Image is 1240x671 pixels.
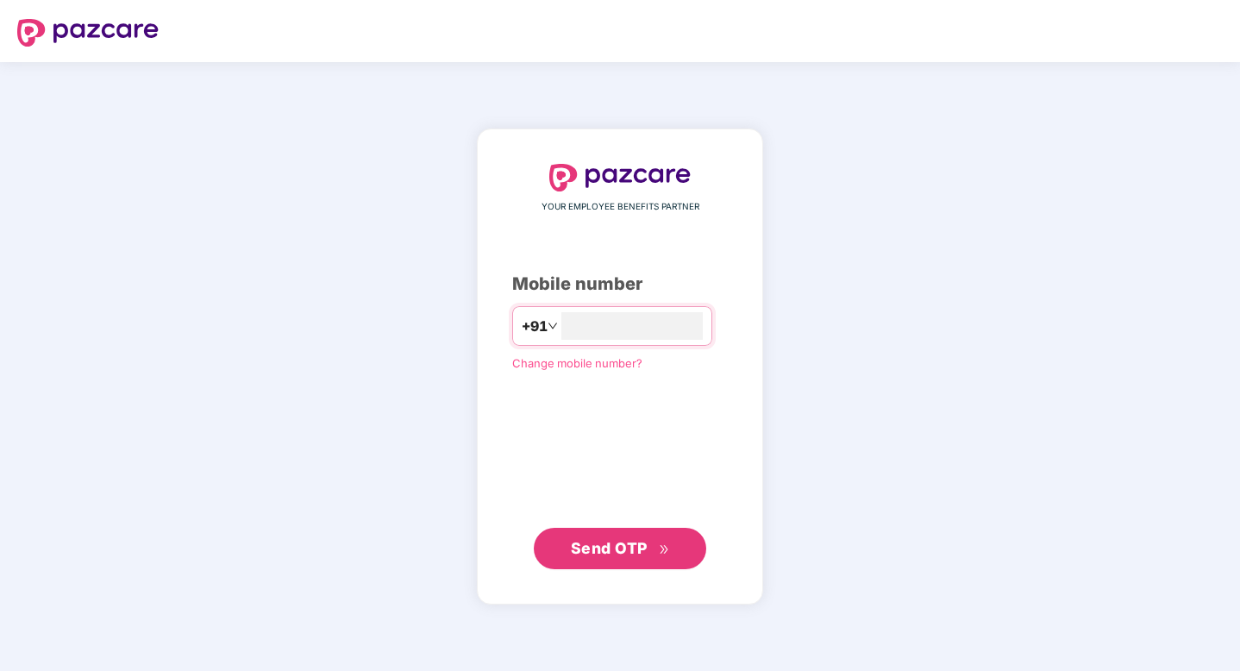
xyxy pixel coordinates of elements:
[522,316,548,337] span: +91
[512,271,728,298] div: Mobile number
[571,539,648,557] span: Send OTP
[534,528,706,569] button: Send OTPdouble-right
[659,544,670,555] span: double-right
[549,164,691,191] img: logo
[512,356,642,370] a: Change mobile number?
[548,321,558,331] span: down
[542,200,699,214] span: YOUR EMPLOYEE BENEFITS PARTNER
[17,19,159,47] img: logo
